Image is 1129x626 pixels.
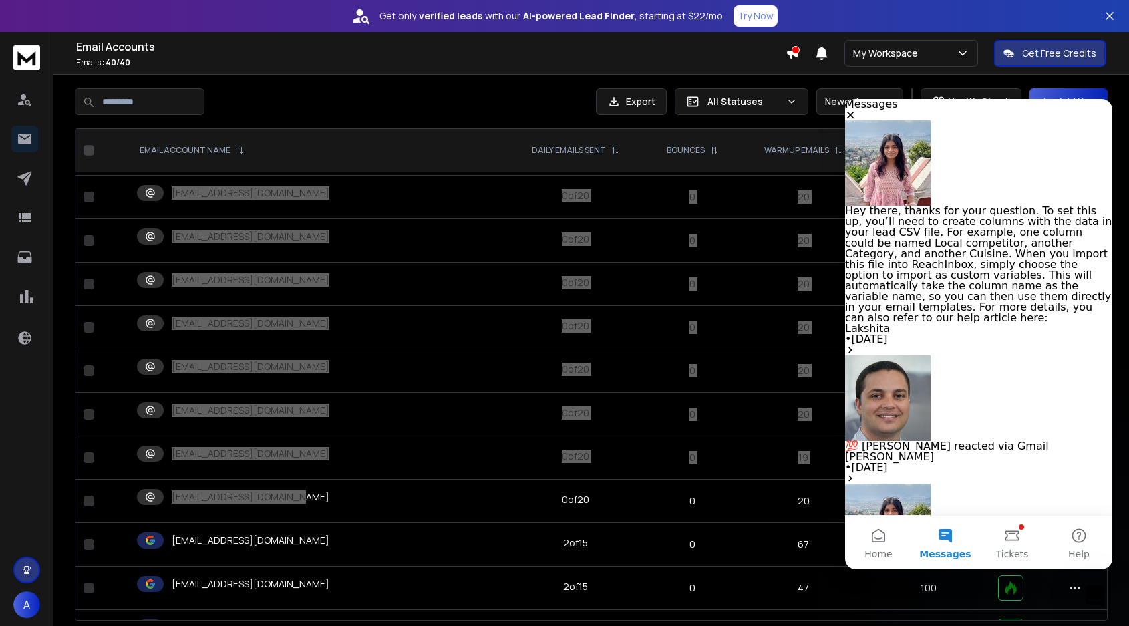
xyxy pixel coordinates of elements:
p: 0 [653,451,731,464]
button: A [13,591,40,618]
td: 20 [740,306,868,349]
p: [EMAIL_ADDRESS][DOMAIN_NAME] [172,273,329,287]
button: Newest [816,88,903,115]
h1: Email Accounts [76,39,786,55]
td: 47 [740,567,868,610]
div: 0 of 20 [562,493,589,506]
p: [EMAIL_ADDRESS][DOMAIN_NAME] [172,230,329,243]
p: Get only with our starting at $22/mo [379,9,723,23]
p: My Workspace [853,47,923,60]
p: [EMAIL_ADDRESS][DOMAIN_NAME] [172,577,329,591]
button: Try Now [734,5,778,27]
strong: AI-powered Lead Finder, [523,9,637,23]
p: Try Now [738,9,774,23]
div: 0 of 20 [562,232,589,246]
div: 0 of 20 [562,363,589,376]
p: [EMAIL_ADDRESS][DOMAIN_NAME] [172,447,329,460]
div: Close Intercom Messenger [5,5,27,43]
iframe: Intercom live chat [845,99,1112,569]
img: logo [13,45,40,70]
div: 0 of 20 [562,276,589,289]
div: 2 of 15 [563,580,588,593]
p: 0 [653,321,731,334]
div: 0 of 20 [562,406,589,420]
p: [EMAIL_ADDRESS][DOMAIN_NAME] [172,490,329,504]
td: 20 [740,176,868,219]
p: All Statuses [707,95,781,108]
p: BOUNCES [667,145,705,156]
iframe: Intercom live chat [1080,580,1112,612]
div: 2 of 15 [563,536,588,550]
td: 19 [740,436,868,480]
p: Get Free Credits [1022,47,1096,60]
p: [EMAIL_ADDRESS][DOMAIN_NAME] [172,360,329,373]
p: 0 [653,190,731,204]
td: 20 [740,480,868,523]
strong: verified leads [419,9,482,23]
div: Intercom [5,5,27,43]
td: 100 [868,567,990,610]
button: Get Free Credits [994,40,1106,67]
p: [EMAIL_ADDRESS][DOMAIN_NAME] [172,317,329,330]
p: Health Check [948,95,1010,108]
p: 0 [653,408,731,421]
p: 0 [653,234,731,247]
p: 0 [653,538,731,551]
span: 40 / 40 [106,57,130,68]
div: 0 of 20 [562,450,589,463]
td: 67 [740,523,868,567]
p: 0 [653,364,731,377]
p: Emails : [76,57,786,68]
button: Add New [1029,88,1108,115]
p: [EMAIL_ADDRESS][DOMAIN_NAME] [172,534,329,547]
td: 20 [740,263,868,306]
button: Health Check [921,88,1021,115]
p: 0 [653,581,731,595]
button: Export [596,88,667,115]
div: 0 of 20 [562,319,589,333]
div: 0 of 20 [562,189,589,202]
td: 20 [740,219,868,263]
div: Intercom messenger [5,5,27,43]
p: 0 [653,494,731,508]
p: [EMAIL_ADDRESS][DOMAIN_NAME] [172,186,329,200]
td: 20 [740,349,868,393]
p: [EMAIL_ADDRESS][DOMAIN_NAME] [172,404,329,417]
p: 0 [653,277,731,291]
td: 20 [740,393,868,436]
p: DAILY EMAILS SENT [532,145,606,156]
p: WARMUP EMAILS [764,145,829,156]
div: EMAIL ACCOUNT NAME [140,145,244,156]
